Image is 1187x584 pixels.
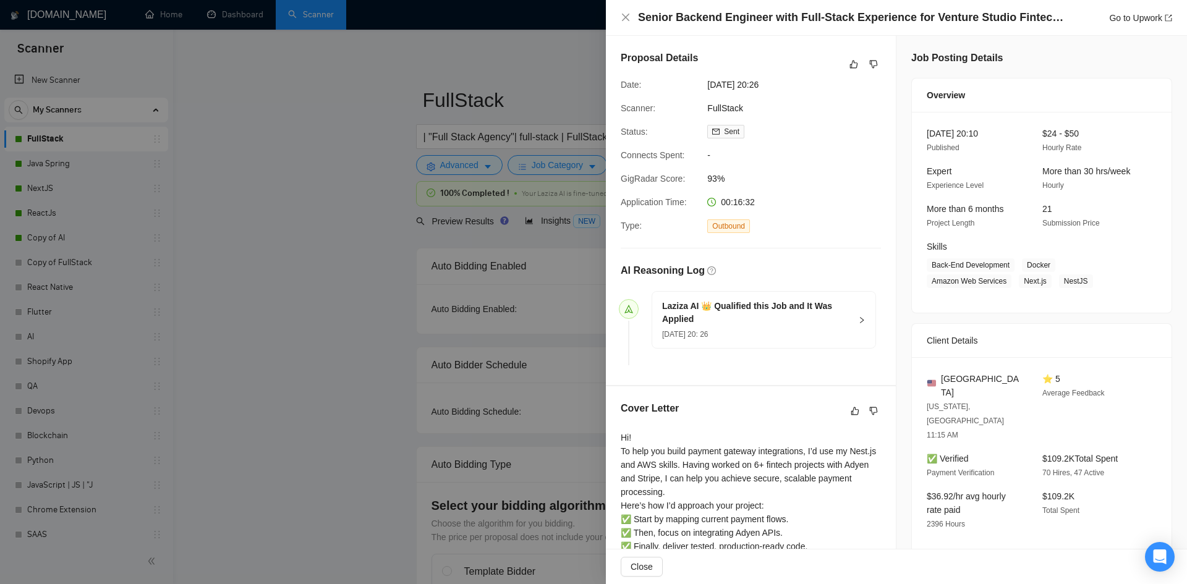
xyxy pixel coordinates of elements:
[927,468,994,477] span: Payment Verification
[1042,204,1052,214] span: 21
[927,129,978,138] span: [DATE] 20:10
[1109,13,1172,23] a: Go to Upworkexport
[849,59,858,69] span: like
[866,57,881,72] button: dislike
[621,197,687,207] span: Application Time:
[662,330,708,339] span: [DATE] 20: 26
[1042,389,1105,397] span: Average Feedback
[1042,143,1081,152] span: Hourly Rate
[927,181,984,190] span: Experience Level
[621,263,705,278] h5: AI Reasoning Log
[927,274,1011,288] span: Amazon Web Services
[621,12,631,22] span: close
[621,401,679,416] h5: Cover Letter
[927,520,965,528] span: 2396 Hours
[621,150,685,160] span: Connects Spent:
[621,51,698,66] h5: Proposal Details
[624,305,633,313] span: send
[621,103,655,113] span: Scanner:
[911,51,1003,66] h5: Job Posting Details
[662,300,851,326] h5: Laziza AI 👑 Qualified this Job and It Was Applied
[707,198,716,206] span: clock-circle
[1019,274,1052,288] span: Next.js
[1042,166,1130,176] span: More than 30 hrs/week
[1042,219,1100,227] span: Submission Price
[866,404,881,418] button: dislike
[621,221,642,231] span: Type:
[869,59,878,69] span: dislike
[707,266,716,275] span: question-circle
[927,491,1006,515] span: $36.92/hr avg hourly rate paid
[869,406,878,416] span: dislike
[707,172,893,185] span: 93%
[707,78,893,91] span: [DATE] 20:26
[707,101,893,115] span: FullStack
[1145,542,1175,572] div: Open Intercom Messenger
[621,557,663,577] button: Close
[1042,491,1074,501] span: $109.2K
[712,128,720,135] span: mail
[927,219,974,227] span: Project Length
[1042,129,1079,138] span: $24 - $50
[848,404,862,418] button: like
[1042,374,1060,384] span: ⭐ 5
[1042,468,1104,477] span: 70 Hires, 47 Active
[621,174,685,184] span: GigRadar Score:
[927,379,936,387] img: 🇺🇸
[621,12,631,23] button: Close
[927,204,1004,214] span: More than 6 months
[1022,258,1055,272] span: Docker
[851,406,859,416] span: like
[927,324,1157,357] div: Client Details
[927,166,951,176] span: Expert
[927,242,947,252] span: Skills
[858,316,866,324] span: right
[1042,454,1118,463] span: $109.2K Total Spent
[927,88,965,102] span: Overview
[721,197,755,207] span: 00:16:32
[927,454,969,463] span: ✅ Verified
[846,57,861,72] button: like
[927,258,1015,272] span: Back-End Development
[724,127,739,136] span: Sent
[638,10,1065,25] h4: Senior Backend Engineer with Full-Stack Experience for Venture Studio Fintech Product - Long Term
[621,80,641,90] span: Date:
[1165,14,1172,22] span: export
[927,402,1004,439] span: [US_STATE], [GEOGRAPHIC_DATA] 11:15 AM
[1059,274,1093,288] span: NestJS
[1042,181,1064,190] span: Hourly
[927,143,959,152] span: Published
[631,560,653,573] span: Close
[707,219,750,233] span: Outbound
[621,127,648,137] span: Status:
[1042,506,1079,515] span: Total Spent
[707,148,893,162] span: -
[941,372,1023,399] span: [GEOGRAPHIC_DATA]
